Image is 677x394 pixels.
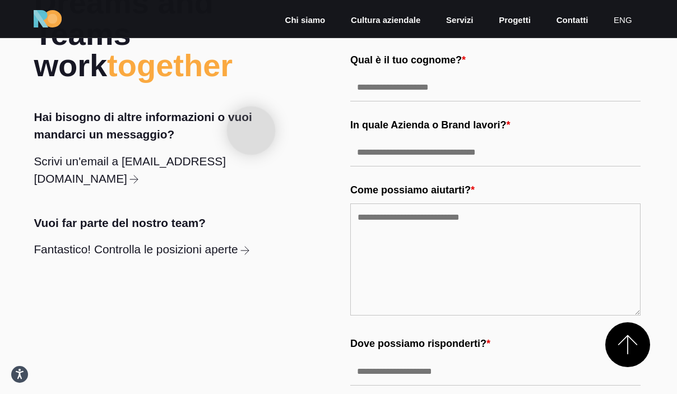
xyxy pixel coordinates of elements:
img: tab_keywords_by_traffic_grey.svg [116,65,125,74]
a: Contatti [555,14,590,27]
label: In quale Azienda o Brand lavori? [350,119,510,131]
a: Servizi [445,14,474,27]
div: v 4.0.25 [31,18,55,27]
img: website_grey.svg [18,29,27,38]
label: Qual è il tuo cognome? [350,54,466,66]
label: Come possiamo aiutarti? [350,184,475,196]
div: Dominio: [DOMAIN_NAME] [29,29,126,38]
img: logo_orange.svg [18,18,27,27]
div: Keyword (traffico) [128,66,182,73]
a: Fantastico! Controlla le posizioni aperte [34,240,277,258]
p: Hai bisogno di altre informazioni o vuoi mandarci un messaggio? [34,108,277,143]
div: Dominio [59,66,86,73]
span: together [107,48,233,83]
a: Scrivi un'email a [EMAIL_ADDRESS][DOMAIN_NAME] [34,152,277,187]
img: Ride On Agency [34,10,62,28]
label: Dove possiamo risponderti? [350,338,490,349]
a: Progetti [498,14,532,27]
a: Cultura aziendale [350,14,421,27]
img: tab_domain_overview_orange.svg [47,65,56,74]
p: Vuoi far parte del nostro team? [34,214,277,231]
a: Chi siamo [284,14,327,27]
a: eng [613,14,633,27]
